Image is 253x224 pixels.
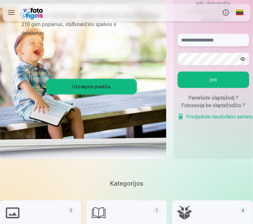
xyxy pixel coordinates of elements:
p: 210 gsm popierius, stulbinančios spalvos ir detalumas [21,20,132,38]
button: Info [219,4,233,21]
div: Pamiršote slaptažodį ? [178,94,249,102]
button: Įeiti [178,72,249,88]
div: 5 [67,207,75,214]
a: Global [233,4,247,21]
img: /fa2 [20,6,45,19]
div: 4 [239,207,247,214]
a: Užsakymo pradžia [47,80,136,94]
div: Fotosesija be slaptažodžio ? [178,102,249,109]
div: 1 [153,207,161,214]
